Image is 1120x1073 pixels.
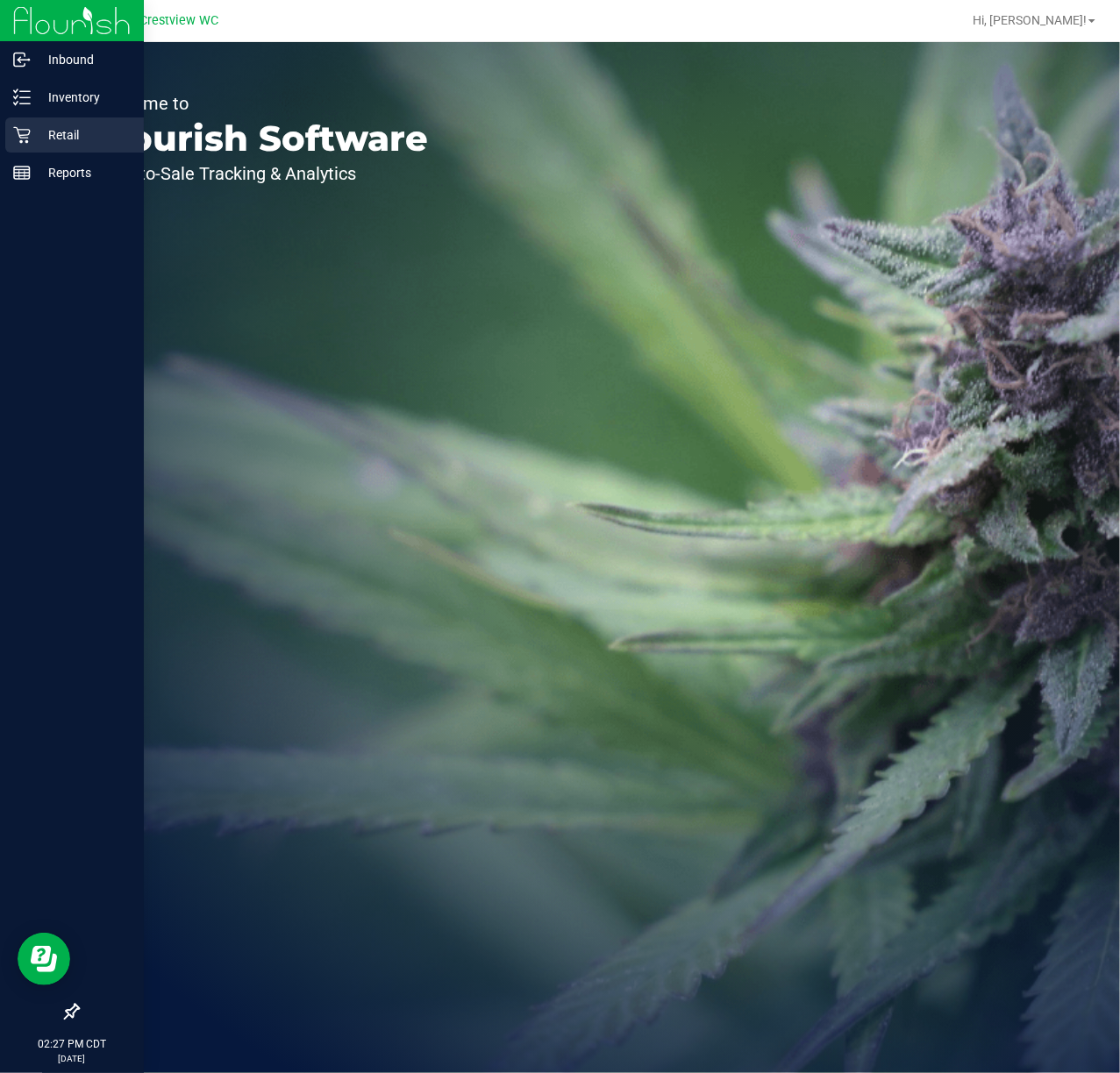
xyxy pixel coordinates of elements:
inline-svg: Inventory [13,89,31,106]
p: Flourish Software [95,121,428,156]
p: Retail [31,124,136,146]
inline-svg: Retail [13,126,31,144]
p: Inventory [31,87,136,108]
inline-svg: Reports [13,164,31,181]
p: Reports [31,162,136,183]
p: Seed-to-Sale Tracking & Analytics [95,165,428,182]
iframe: Resource center [18,933,70,985]
span: Hi, [PERSON_NAME]! [973,13,1087,27]
span: Crestview WC [139,13,218,28]
p: Inbound [31,49,136,70]
inline-svg: Inbound [13,51,31,68]
p: Welcome to [95,95,428,112]
p: 02:27 PM CDT [8,1036,136,1052]
p: [DATE] [8,1052,136,1065]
